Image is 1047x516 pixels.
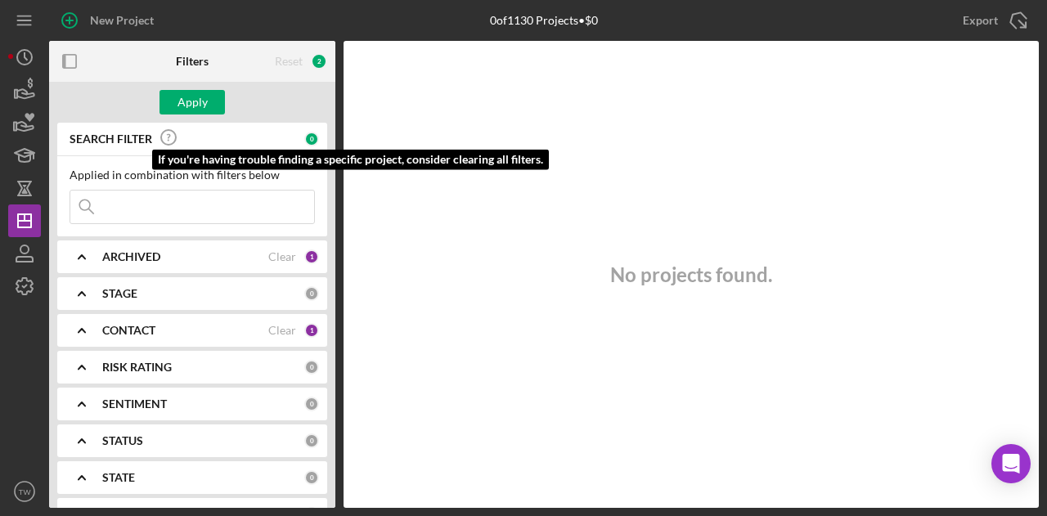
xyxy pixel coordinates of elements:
[268,250,296,263] div: Clear
[102,397,167,411] b: SENTIMENT
[102,361,172,374] b: RISK RATING
[946,4,1039,37] button: Export
[490,14,598,27] div: 0 of 1130 Projects • $0
[160,90,225,114] button: Apply
[49,4,170,37] button: New Project
[177,90,208,114] div: Apply
[19,487,32,496] text: TW
[304,397,319,411] div: 0
[102,250,160,263] b: ARCHIVED
[991,444,1031,483] div: Open Intercom Messenger
[304,249,319,264] div: 1
[311,53,327,70] div: 2
[102,324,155,337] b: CONTACT
[70,168,315,182] div: Applied in combination with filters below
[70,132,152,146] b: SEARCH FILTER
[176,55,209,68] b: Filters
[304,470,319,485] div: 0
[304,323,319,338] div: 1
[610,263,772,286] h3: No projects found.
[963,4,998,37] div: Export
[304,360,319,375] div: 0
[102,471,135,484] b: STATE
[90,4,154,37] div: New Project
[304,433,319,448] div: 0
[275,55,303,68] div: Reset
[102,434,143,447] b: STATUS
[8,475,41,508] button: TW
[268,324,296,337] div: Clear
[102,287,137,300] b: STAGE
[304,286,319,301] div: 0
[304,132,319,146] div: 0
